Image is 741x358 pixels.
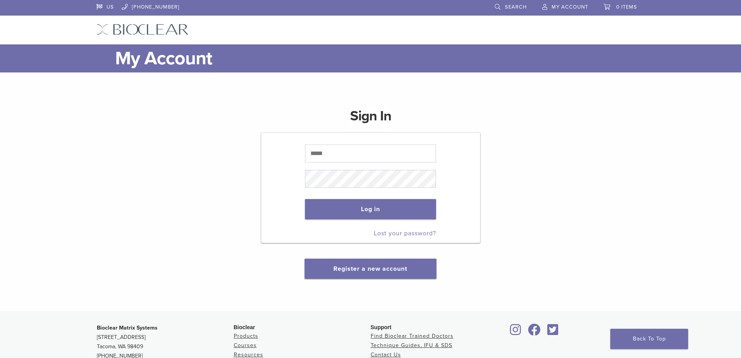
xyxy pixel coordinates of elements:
span: Bioclear [234,324,255,330]
span: 0 items [616,4,637,10]
span: My Account [552,4,588,10]
a: Courses [234,342,257,349]
button: Register a new account [305,259,436,279]
a: Find Bioclear Trained Doctors [371,333,454,339]
img: Bioclear [96,24,189,35]
span: Search [505,4,527,10]
button: Log in [305,199,436,219]
a: Products [234,333,258,339]
a: Bioclear [526,328,543,336]
span: Support [371,324,392,330]
a: Resources [234,351,263,358]
a: Bioclear [508,328,524,336]
h1: My Account [115,44,645,72]
a: Register a new account [333,265,407,273]
a: Technique Guides, IFU & SDS [371,342,452,349]
a: Back To Top [610,329,688,349]
strong: Bioclear Matrix Systems [97,324,158,331]
h1: Sign In [350,107,391,132]
a: Bioclear [545,328,561,336]
a: Contact Us [371,351,401,358]
a: Lost your password? [374,229,436,237]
